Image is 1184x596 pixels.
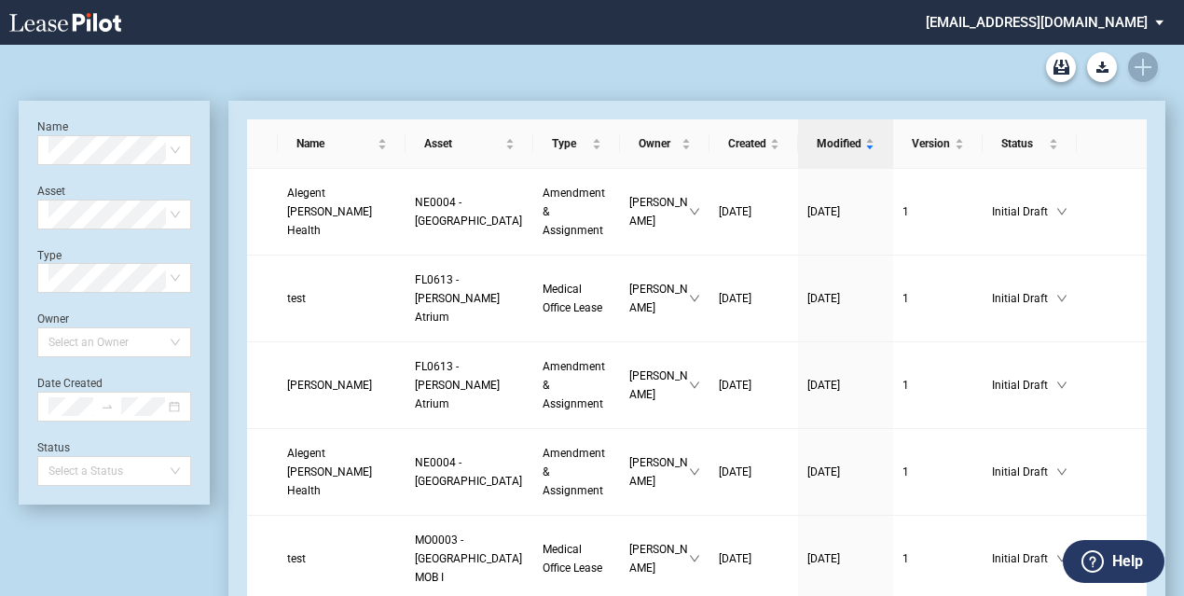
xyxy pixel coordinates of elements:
[728,134,766,153] span: Created
[807,376,884,395] a: [DATE]
[689,293,700,304] span: down
[719,465,751,478] span: [DATE]
[992,376,1056,395] span: Initial Draft
[37,185,65,198] label: Asset
[287,444,396,500] a: Alegent [PERSON_NAME] Health
[719,463,789,481] a: [DATE]
[37,120,68,133] label: Name
[992,549,1056,568] span: Initial Draft
[415,360,500,410] span: FL0613 - Kendall Atrium
[902,549,973,568] a: 1
[543,447,605,497] span: Amendment & Assignment
[543,280,611,317] a: Medical Office Lease
[719,289,789,308] a: [DATE]
[709,119,798,169] th: Created
[719,376,789,395] a: [DATE]
[807,549,884,568] a: [DATE]
[689,380,700,391] span: down
[415,196,522,228] span: NE0004 - Lakeside Two Professional Center
[629,453,689,491] span: [PERSON_NAME]
[902,376,973,395] a: 1
[629,540,689,577] span: [PERSON_NAME]
[543,283,602,314] span: Medical Office Lease
[287,292,306,305] span: test
[902,552,909,565] span: 1
[287,447,372,497] span: Alegent Creighton Health
[1112,549,1143,574] label: Help
[807,289,884,308] a: [DATE]
[719,549,789,568] a: [DATE]
[629,193,689,230] span: [PERSON_NAME]
[296,134,374,153] span: Name
[719,552,751,565] span: [DATE]
[415,534,522,584] span: MO0003 - Hospital Hill MOB I
[543,187,605,237] span: Amendment & Assignment
[543,184,611,240] a: Amendment & Assignment
[1001,134,1045,153] span: Status
[1056,206,1067,217] span: down
[689,466,700,478] span: down
[807,465,840,478] span: [DATE]
[893,119,983,169] th: Version
[424,134,502,153] span: Asset
[287,549,396,568] a: test
[992,202,1056,221] span: Initial Draft
[902,379,909,392] span: 1
[415,270,524,326] a: FL0613 - [PERSON_NAME] Atrium
[992,289,1056,308] span: Initial Draft
[287,184,396,240] a: Alegent [PERSON_NAME] Health
[415,453,524,491] a: NE0004 - [GEOGRAPHIC_DATA]
[37,312,69,326] label: Owner
[629,367,689,404] span: [PERSON_NAME]
[902,202,973,221] a: 1
[983,119,1077,169] th: Status
[37,441,70,454] label: Status
[406,119,533,169] th: Asset
[902,289,973,308] a: 1
[287,376,396,395] a: [PERSON_NAME]
[1081,52,1122,82] md-menu: Download Blank Form List
[719,379,751,392] span: [DATE]
[287,289,396,308] a: test
[719,202,789,221] a: [DATE]
[807,552,840,565] span: [DATE]
[543,543,602,575] span: Medical Office Lease
[1056,293,1067,304] span: down
[287,552,306,565] span: test
[415,273,500,324] span: FL0613 - Kendall Atrium
[620,119,709,169] th: Owner
[543,360,605,410] span: Amendment & Assignment
[415,531,524,587] a: MO0003 - [GEOGRAPHIC_DATA] MOB I
[639,134,678,153] span: Owner
[1046,52,1076,82] a: Archive
[807,379,840,392] span: [DATE]
[912,134,951,153] span: Version
[1063,540,1164,583] button: Help
[817,134,861,153] span: Modified
[902,463,973,481] a: 1
[278,119,406,169] th: Name
[689,553,700,564] span: down
[807,205,840,218] span: [DATE]
[415,357,524,413] a: FL0613 - [PERSON_NAME] Atrium
[1056,553,1067,564] span: down
[902,205,909,218] span: 1
[37,377,103,390] label: Date Created
[1087,52,1117,82] button: Download Blank Form
[719,292,751,305] span: [DATE]
[287,187,372,237] span: Alegent Creighton Health
[798,119,893,169] th: Modified
[101,400,114,413] span: swap-right
[101,400,114,413] span: to
[992,463,1056,481] span: Initial Draft
[807,463,884,481] a: [DATE]
[629,280,689,317] span: [PERSON_NAME]
[543,357,611,413] a: Amendment & Assignment
[807,292,840,305] span: [DATE]
[37,249,62,262] label: Type
[902,465,909,478] span: 1
[415,193,524,230] a: NE0004 - [GEOGRAPHIC_DATA]
[1056,466,1067,478] span: down
[902,292,909,305] span: 1
[543,444,611,500] a: Amendment & Assignment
